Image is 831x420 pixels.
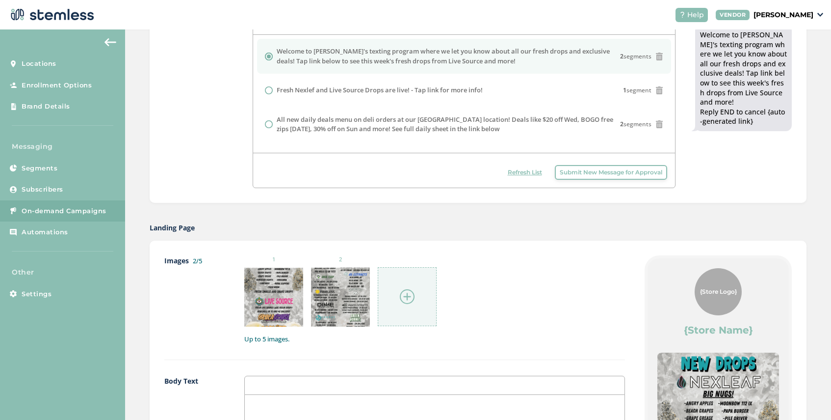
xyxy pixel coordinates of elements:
[244,268,303,327] img: IkvoX5Z3jZ8Z++rAAAAAASUVORK5CYII=
[311,268,370,327] img: CBiwAFaPil0X7kbEDToK7Lr6LqTV17+fN+w4bndLmDEn0s+vTzAxTg4H3VjzobTF0tFmwTj+Fi8McNH+B1e4mbPkpdvgAAAAA...
[560,168,662,177] span: Submit New Message for Approval
[164,9,233,188] label: Message
[684,323,753,337] label: {Store Name}
[277,47,620,66] label: Welcome to [PERSON_NAME]'s texting program where we let you know about all our fresh drops and ex...
[164,255,225,344] label: Images
[22,102,70,112] span: Brand Details
[104,38,116,46] img: icon-arrow-back-accent-c549486e.svg
[503,165,547,180] button: Refresh List
[687,10,704,20] span: Help
[22,164,57,173] span: Segments
[277,85,483,95] label: Fresh Nexlef and Live Source Drops are live! - Tap link for more info!
[22,185,63,195] span: Subscribers
[311,255,370,264] small: 2
[623,86,651,95] span: segment
[508,168,542,177] span: Refresh List
[193,256,202,265] label: 2/5
[277,115,620,134] label: All new daily deals menu on deli orders at our [GEOGRAPHIC_DATA] location! Deals like $20 off Wed...
[716,10,750,20] div: VENDOR
[782,373,831,420] iframe: Chat Widget
[400,289,415,304] img: icon-circle-plus-45441306.svg
[700,287,737,296] span: {Store Logo}
[623,86,626,94] strong: 1
[22,206,106,216] span: On-demand Campaigns
[555,165,667,180] button: Submit New Message for Approval
[679,12,685,18] img: icon-help-white-03924b79.svg
[753,10,813,20] p: [PERSON_NAME]
[244,255,303,264] small: 1
[8,5,94,25] img: logo-dark-0685b13c.svg
[244,335,625,344] label: Up to 5 images.
[620,52,623,60] strong: 2
[22,227,68,237] span: Automations
[22,81,92,90] span: Enrollment Options
[700,30,787,126] div: Welcome to [PERSON_NAME]'s texting program where we let you know about all our fresh drops and ex...
[817,13,823,17] img: icon_down-arrow-small-66adaf34.svg
[150,223,195,233] label: Landing Page
[620,120,623,128] strong: 2
[22,59,56,69] span: Locations
[620,52,651,61] span: segments
[22,289,52,299] span: Settings
[620,120,651,129] span: segments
